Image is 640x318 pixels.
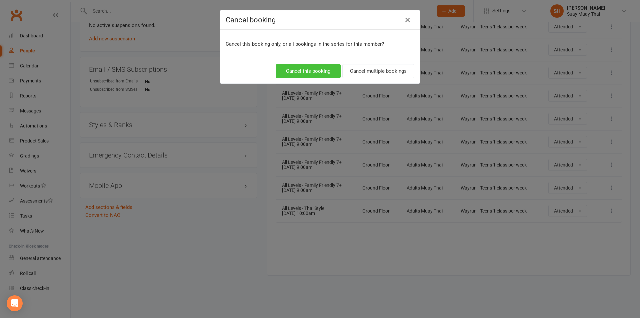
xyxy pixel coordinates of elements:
[342,64,414,78] button: Cancel multiple bookings
[226,16,414,24] h4: Cancel booking
[7,295,23,311] div: Open Intercom Messenger
[402,15,413,25] button: Close
[276,64,341,78] button: Cancel this booking
[226,40,414,48] p: Cancel this booking only, or all bookings in the series for this member?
